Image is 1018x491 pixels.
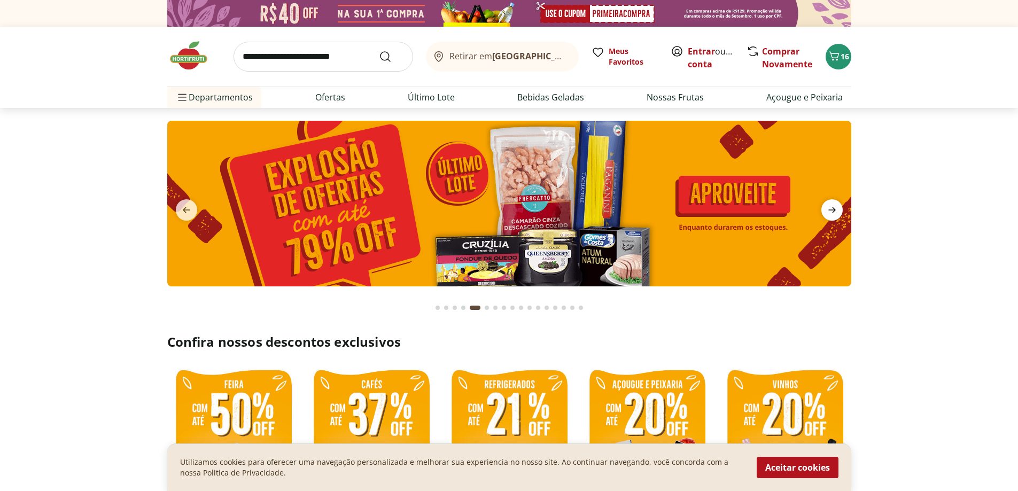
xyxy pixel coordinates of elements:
[408,91,455,104] a: Último Lote
[167,199,206,221] button: previous
[176,84,189,110] button: Menu
[167,40,221,72] img: Hortifruti
[176,84,253,110] span: Departamentos
[426,42,579,72] button: Retirar em[GEOGRAPHIC_DATA]/[GEOGRAPHIC_DATA]
[813,199,851,221] button: next
[688,45,735,71] span: ou
[450,295,459,321] button: Go to page 3 from fs-carousel
[442,295,450,321] button: Go to page 2 from fs-carousel
[517,295,525,321] button: Go to page 10 from fs-carousel
[762,45,812,70] a: Comprar Novamente
[508,295,517,321] button: Go to page 9 from fs-carousel
[551,295,559,321] button: Go to page 14 from fs-carousel
[500,295,508,321] button: Go to page 8 from fs-carousel
[459,295,468,321] button: Go to page 4 from fs-carousel
[525,295,534,321] button: Go to page 11 from fs-carousel
[433,295,442,321] button: Go to page 1 from fs-carousel
[688,45,715,57] a: Entrar
[234,42,413,72] input: search
[468,295,483,321] button: Current page from fs-carousel
[542,295,551,321] button: Go to page 13 from fs-carousel
[534,295,542,321] button: Go to page 12 from fs-carousel
[491,295,500,321] button: Go to page 7 from fs-carousel
[379,50,405,63] button: Submit Search
[688,45,747,70] a: Criar conta
[841,51,849,61] span: 16
[577,295,585,321] button: Go to page 17 from fs-carousel
[766,91,843,104] a: Açougue e Peixaria
[826,44,851,69] button: Carrinho
[167,333,851,350] h2: Confira nossos descontos exclusivos
[559,295,568,321] button: Go to page 15 from fs-carousel
[449,51,568,61] span: Retirar em
[647,91,704,104] a: Nossas Frutas
[757,457,838,478] button: Aceitar cookies
[609,46,658,67] span: Meus Favoritos
[517,91,584,104] a: Bebidas Geladas
[180,457,744,478] p: Utilizamos cookies para oferecer uma navegação personalizada e melhorar sua experiencia no nosso ...
[592,46,658,67] a: Meus Favoritos
[568,295,577,321] button: Go to page 16 from fs-carousel
[167,121,851,286] img: ultimo lote
[483,295,491,321] button: Go to page 6 from fs-carousel
[492,50,672,62] b: [GEOGRAPHIC_DATA]/[GEOGRAPHIC_DATA]
[315,91,345,104] a: Ofertas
